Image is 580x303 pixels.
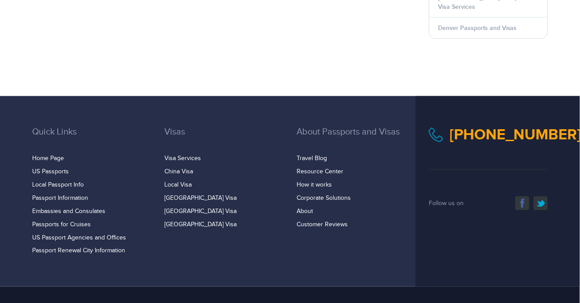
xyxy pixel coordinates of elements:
[32,208,105,215] a: Embassies and Consulates
[32,195,88,202] a: Passport Information
[297,168,343,175] a: Resource Center
[297,155,327,162] a: Travel Blog
[164,127,283,150] h3: Visas
[438,24,517,32] a: Denver Passports and Visas
[297,208,313,215] a: About
[164,195,237,202] a: [GEOGRAPHIC_DATA] Visa
[297,221,348,228] a: Customer Reviews
[32,168,69,175] a: US Passports
[164,155,201,162] a: Visa Services
[164,221,237,228] a: [GEOGRAPHIC_DATA] Visa
[32,155,64,162] a: Home Page
[534,196,548,210] a: twitter
[32,234,126,241] a: US Passport Agencies and Offices
[297,127,416,150] h3: About Passports and Visas
[32,127,151,150] h3: Quick Links
[164,168,193,175] a: China Visa
[515,196,529,210] a: facebook
[32,221,91,228] a: Passports for Cruises
[32,181,84,188] a: Local Passport Info
[297,195,351,202] a: Corporate Solutions
[297,181,332,188] a: How it works
[32,247,125,254] a: Passport Renewal City Information
[164,181,192,188] a: Local Visa
[429,200,464,207] span: Follow us on
[164,208,237,215] a: [GEOGRAPHIC_DATA] Visa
